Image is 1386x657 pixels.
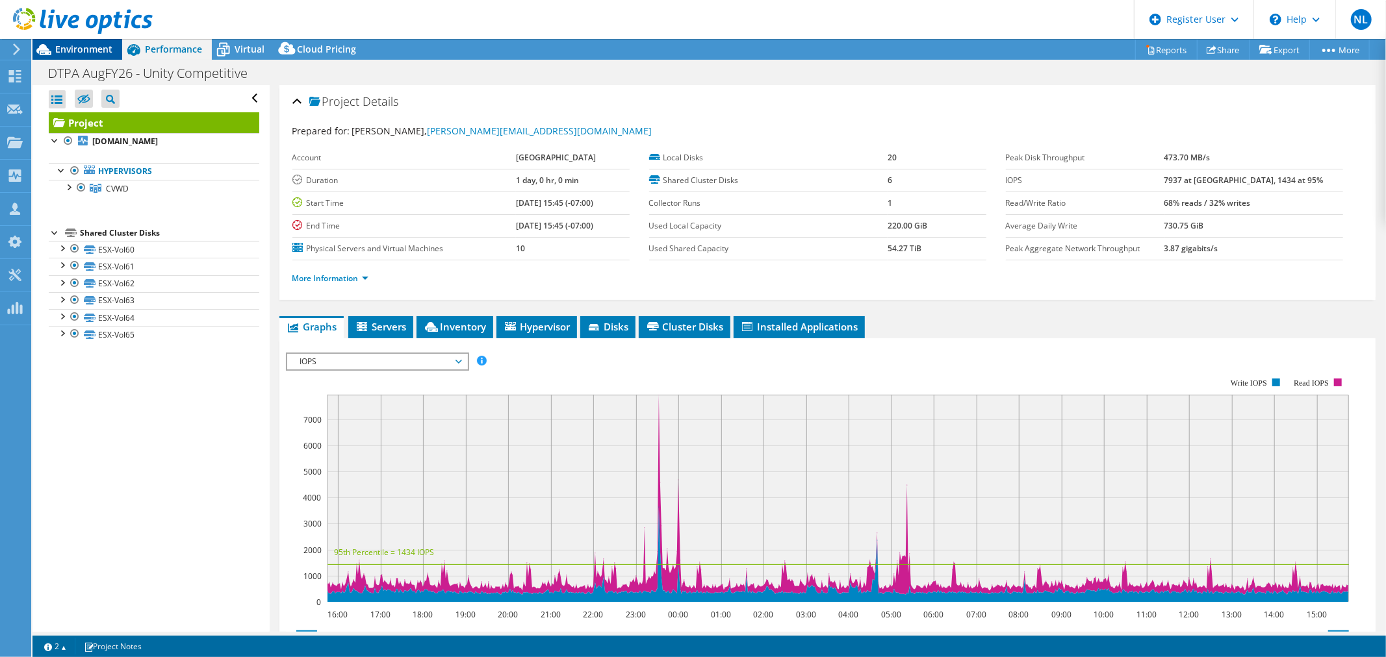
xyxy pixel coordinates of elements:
[516,152,596,163] b: [GEOGRAPHIC_DATA]
[352,125,652,137] span: [PERSON_NAME],
[292,242,517,255] label: Physical Servers and Virtual Machines
[235,43,264,55] span: Virtual
[1006,242,1164,255] label: Peak Aggregate Network Throughput
[303,571,322,582] text: 1000
[292,219,517,232] label: End Time
[649,219,888,232] label: Used Local Capacity
[75,638,151,654] a: Project Notes
[1197,40,1250,60] a: Share
[106,183,129,194] span: CVWD
[303,492,321,503] text: 4000
[516,243,525,254] b: 10
[1164,152,1211,163] b: 473.70 MB/s
[49,180,259,197] a: CVWD
[1136,609,1157,620] text: 11:00
[888,243,921,254] b: 54.27 TiB
[503,320,571,333] span: Hypervisor
[303,518,322,529] text: 3000
[49,309,259,326] a: ESX-Vol64
[1135,40,1198,60] a: Reports
[888,197,892,208] b: 1
[334,547,434,558] text: 95th Percentile = 1434 IOPS
[516,220,593,231] b: [DATE] 15:45 (-07:00)
[923,609,943,620] text: 06:00
[303,414,322,425] text: 7000
[1250,40,1310,60] a: Export
[327,609,348,620] text: 16:00
[888,220,927,231] b: 220.00 GiB
[49,133,259,150] a: [DOMAIN_NAME]
[1051,609,1072,620] text: 09:00
[1231,378,1267,388] text: Write IOPS
[888,175,892,186] b: 6
[49,326,259,343] a: ESX-Vol65
[49,258,259,275] a: ESX-Vol61
[649,174,888,187] label: Shared Cluster Disks
[1164,197,1251,208] b: 68% reads / 32% writes
[49,292,259,309] a: ESX-Vol63
[292,273,368,284] a: More Information
[645,320,724,333] span: Cluster Disks
[1008,609,1029,620] text: 08:00
[1164,175,1324,186] b: 7937 at [GEOGRAPHIC_DATA], 1434 at 95%
[303,466,322,477] text: 5000
[587,320,629,333] span: Disks
[456,609,476,620] text: 19:00
[711,609,731,620] text: 01:00
[1294,378,1329,388] text: Read IOPS
[309,95,360,108] span: Project
[888,152,897,163] b: 20
[292,174,517,187] label: Duration
[42,66,268,81] h1: DTPA AugFY26 - Unity Competitive
[626,609,646,620] text: 23:00
[1351,9,1372,30] span: NL
[292,151,517,164] label: Account
[1264,609,1284,620] text: 14:00
[80,225,259,241] div: Shared Cluster Disks
[370,609,391,620] text: 17:00
[1307,609,1327,620] text: 15:00
[49,163,259,180] a: Hypervisors
[294,354,461,369] span: IOPS
[292,125,350,137] label: Prepared for:
[541,609,561,620] text: 21:00
[303,440,322,451] text: 6000
[583,609,603,620] text: 22:00
[881,609,901,620] text: 05:00
[1222,609,1242,620] text: 13:00
[516,175,579,186] b: 1 day, 0 hr, 0 min
[92,136,158,147] b: [DOMAIN_NAME]
[1006,219,1164,232] label: Average Daily Write
[303,545,322,556] text: 2000
[649,242,888,255] label: Used Shared Capacity
[286,320,337,333] span: Graphs
[292,197,517,210] label: Start Time
[753,609,773,620] text: 02:00
[145,43,202,55] span: Performance
[649,197,888,210] label: Collector Runs
[413,609,433,620] text: 18:00
[428,125,652,137] a: [PERSON_NAME][EMAIL_ADDRESS][DOMAIN_NAME]
[1179,609,1199,620] text: 12:00
[1164,220,1204,231] b: 730.75 GiB
[35,638,75,654] a: 2
[423,320,487,333] span: Inventory
[1006,174,1164,187] label: IOPS
[498,609,518,620] text: 20:00
[966,609,986,620] text: 07:00
[1309,40,1370,60] a: More
[297,43,356,55] span: Cloud Pricing
[355,320,407,333] span: Servers
[49,275,259,292] a: ESX-Vol62
[796,609,816,620] text: 03:00
[1270,14,1281,25] svg: \n
[838,609,858,620] text: 04:00
[1094,609,1114,620] text: 10:00
[49,112,259,133] a: Project
[363,93,399,109] span: Details
[49,241,259,258] a: ESX-Vol60
[1006,151,1164,164] label: Peak Disk Throughput
[316,597,321,608] text: 0
[1164,243,1218,254] b: 3.87 gigabits/s
[740,320,858,333] span: Installed Applications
